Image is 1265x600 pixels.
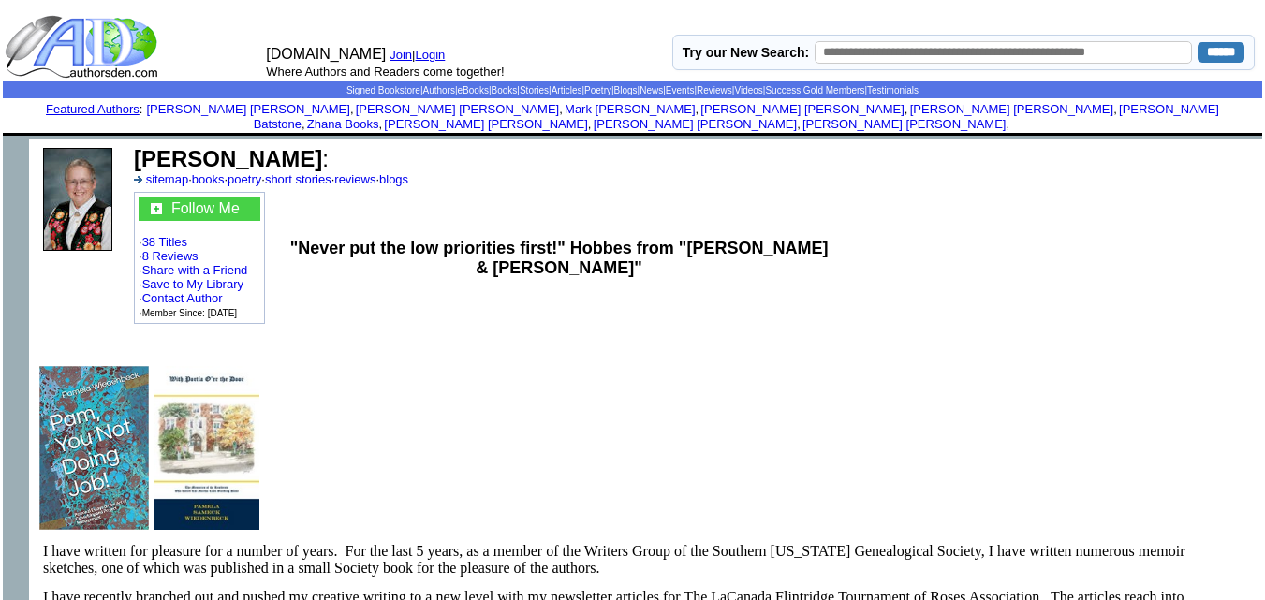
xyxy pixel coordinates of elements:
[307,117,379,131] a: Zhana Books
[171,200,240,216] a: Follow Me
[412,48,451,62] font: |
[265,172,331,186] a: short stories
[907,105,909,115] font: i
[765,85,801,95] a: Success
[254,102,1219,131] a: [PERSON_NAME] Batstone
[134,329,555,348] iframe: fb:like Facebook Social Plugin
[594,117,797,131] a: [PERSON_NAME] [PERSON_NAME]
[43,148,112,251] img: 126568.jpg
[458,85,489,95] a: eBooks
[266,65,504,79] font: Where Authors and Readers come together!
[142,263,248,277] a: Share with a Friend
[416,48,446,62] a: Login
[591,120,593,130] font: i
[266,46,386,62] font: [DOMAIN_NAME]
[305,120,307,130] font: i
[1009,120,1011,130] font: i
[563,105,565,115] font: i
[142,277,243,291] a: Save to My Library
[1117,105,1119,115] font: i
[134,176,142,183] img: a_336699.gif
[142,291,223,305] a: Contact Author
[261,447,262,448] img: shim.gif
[631,133,634,136] img: shim.gif
[492,85,518,95] a: Books
[5,14,162,80] img: logo_ad.gif
[290,239,829,277] b: "Never put the low priorities first!" Hobbes from "[PERSON_NAME] & [PERSON_NAME]"
[384,117,587,131] a: [PERSON_NAME] [PERSON_NAME]
[142,249,199,263] a: 8 Reviews
[228,172,261,186] a: poetry
[146,102,349,116] a: [PERSON_NAME] [PERSON_NAME]
[683,45,809,60] label: Try our New Search:
[39,366,149,530] img: 76661.jpg
[640,85,663,95] a: News
[910,102,1113,116] a: [PERSON_NAME] [PERSON_NAME]
[346,85,420,95] a: Signed Bookstore
[734,85,762,95] a: Videos
[43,543,1184,576] span: I have written for pleasure for a number of years. For the last 5 years, as a member of the Write...
[520,85,549,95] a: Stories
[390,48,412,62] a: Join
[354,105,356,115] font: i
[139,197,260,319] font: · · · · · ·
[382,120,384,130] font: i
[697,85,732,95] a: Reviews
[3,139,29,165] img: shim.gif
[379,172,408,186] a: blogs
[803,85,865,95] a: Gold Members
[151,203,162,214] img: gc.jpg
[46,102,142,116] font: :
[631,136,634,139] img: shim.gif
[584,85,611,95] a: Poetry
[801,120,802,130] font: i
[422,85,454,95] a: Authors
[565,102,695,116] a: Mark [PERSON_NAME]
[356,102,559,116] a: [PERSON_NAME] [PERSON_NAME]
[614,85,638,95] a: Blogs
[700,102,904,116] a: [PERSON_NAME] [PERSON_NAME]
[334,172,375,186] a: reviews
[134,172,408,186] font: · · · · ·
[134,146,322,171] b: [PERSON_NAME]
[802,117,1006,131] a: [PERSON_NAME] [PERSON_NAME]
[151,447,152,448] img: shim.gif
[192,172,225,186] a: books
[867,85,919,95] a: Testimonials
[146,172,189,186] a: sitemap
[154,366,259,530] img: 67865.jpg
[142,235,187,249] a: 38 Titles
[346,85,919,95] span: | | | | | | | | | | | | | |
[46,102,140,116] a: Featured Authors
[142,308,238,318] font: Member Since: [DATE]
[134,146,329,171] font: :
[699,105,700,115] font: i
[666,85,695,95] a: Events
[146,102,1219,131] font: , , , , , , , , , ,
[552,85,582,95] a: Articles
